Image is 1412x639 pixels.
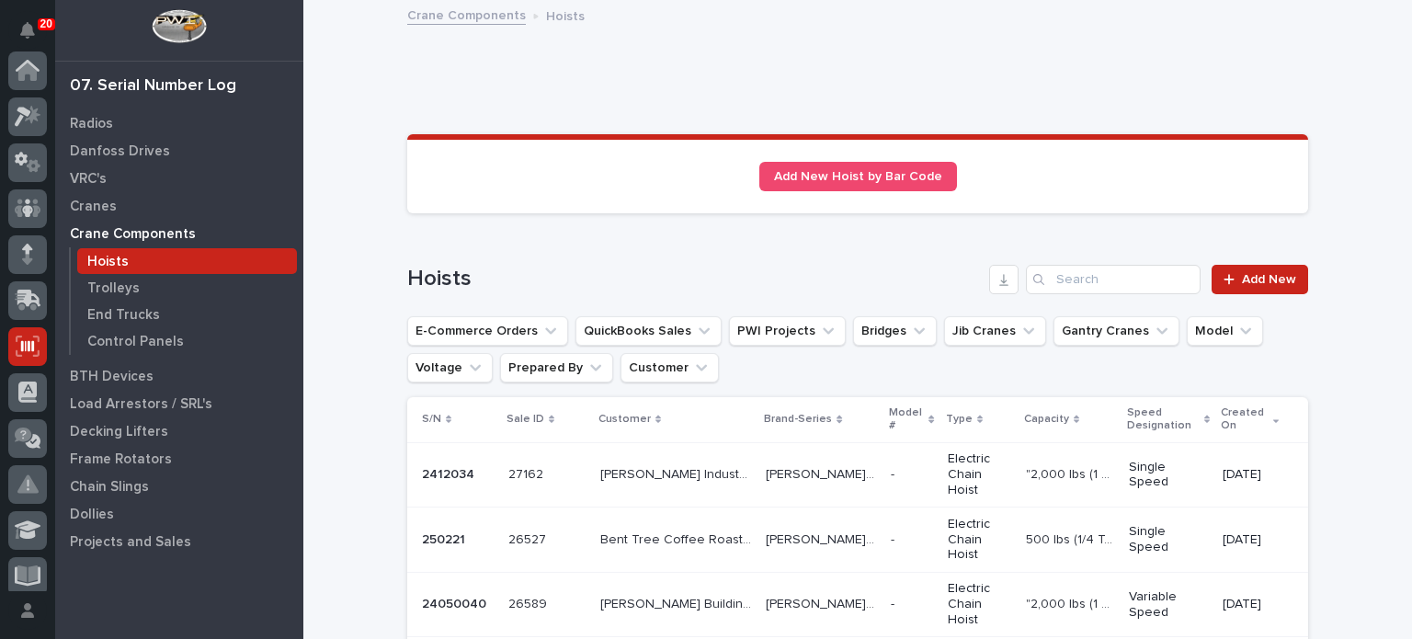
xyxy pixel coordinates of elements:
p: Zook Buildings (Stoltzfus Structures) [600,593,755,612]
p: Single Speed [1129,524,1208,555]
button: Customer [621,353,719,382]
p: 500 lbs (1/4 Ton) [1026,529,1118,548]
div: 07. Serial Number Log [70,76,236,97]
a: Hoists [71,248,303,274]
p: [PERSON_NAME] Industries [600,463,755,483]
p: Radios [70,116,113,132]
p: Hoists [546,5,585,25]
p: Starke STK-VS [766,593,880,612]
p: End Trucks [87,307,160,324]
p: 27162 [508,463,547,483]
p: Trolleys [87,280,140,297]
p: Single Speed [1129,460,1208,491]
p: Dollies [70,507,114,523]
button: Jib Cranes [944,316,1046,346]
a: Danfoss Drives [55,137,303,165]
p: Customer [598,409,651,429]
tr: 2405004024050040 2658926589 [PERSON_NAME] Buildings ([PERSON_NAME] Structures)[PERSON_NAME] Build... [407,572,1308,637]
tr: 24120342412034 2716227162 [PERSON_NAME] Industries[PERSON_NAME] Industries [PERSON_NAME] SSP[PERS... [407,442,1308,508]
a: Crane Components [55,220,303,247]
p: Projects and Sales [70,534,191,551]
p: Crane Components [70,226,196,243]
p: Variable Speed [1129,589,1208,621]
p: Electric Chain Hoist [948,517,1012,563]
button: Gantry Cranes [1053,316,1179,346]
p: Load Arrestors / SRL's [70,396,212,413]
p: - [891,463,898,483]
a: VRC's [55,165,303,192]
p: "2,000 lbs (1 Ton)" [1026,463,1118,483]
button: QuickBooks Sales [575,316,722,346]
a: Add New Hoist by Bar Code [759,162,957,191]
span: Add New Hoist by Bar Code [774,170,942,183]
p: Control Panels [87,334,184,350]
p: Decking Lifters [70,424,168,440]
p: 26527 [508,529,550,548]
a: Cranes [55,192,303,220]
p: Model # [889,403,924,437]
p: Cranes [70,199,117,215]
p: VRC's [70,171,107,188]
p: Electric Chain Hoist [948,581,1012,627]
button: Model [1187,316,1263,346]
p: "2,000 lbs (1 Ton)" [1026,593,1118,612]
a: Dollies [55,500,303,528]
a: Crane Components [407,4,526,25]
a: Frame Rotators [55,445,303,473]
tr: 250221250221 2652726527 Bent Tree Coffee RoastersBent Tree Coffee Roasters [PERSON_NAME] SBV[PERS... [407,508,1308,573]
button: Notifications [8,11,47,50]
p: 2412034 [422,463,478,483]
a: Load Arrestors / SRL's [55,390,303,417]
p: S/N [422,409,441,429]
a: Projects and Sales [55,528,303,555]
a: Decking Lifters [55,417,303,445]
p: - [891,529,898,548]
span: Add New [1242,273,1296,286]
p: Hoists [87,254,129,270]
p: [DATE] [1223,597,1279,612]
button: Prepared By [500,353,613,382]
p: - [891,593,898,612]
p: Type [946,409,973,429]
button: PWI Projects [729,316,846,346]
p: Brand-Series [764,409,832,429]
img: Workspace Logo [152,9,206,43]
a: Control Panels [71,328,303,354]
p: [DATE] [1223,532,1279,548]
p: 24050040 [422,593,490,612]
p: Sale ID [507,409,544,429]
p: [PERSON_NAME] SBV [766,529,880,548]
button: E-Commerce Orders [407,316,568,346]
a: Trolleys [71,275,303,301]
p: 20 [40,17,52,30]
p: Electric Chain Hoist [948,451,1012,497]
a: Add New [1212,265,1308,294]
a: End Trucks [71,302,303,327]
p: BTH Devices [70,369,154,385]
input: Search [1026,265,1201,294]
button: Bridges [853,316,937,346]
p: 26589 [508,593,551,612]
a: BTH Devices [55,362,303,390]
p: Frame Rotators [70,451,172,468]
p: Chain Slings [70,479,149,496]
p: Created On [1221,403,1268,437]
p: [DATE] [1223,467,1279,483]
p: Danfoss Drives [70,143,170,160]
p: Speed Designation [1127,403,1200,437]
p: Bent Tree Coffee Roasters [600,529,755,548]
p: [PERSON_NAME] SSP [766,463,880,483]
h1: Hoists [407,266,982,292]
a: Radios [55,109,303,137]
p: Capacity [1024,409,1069,429]
div: Notifications20 [23,22,47,51]
button: Voltage [407,353,493,382]
a: Chain Slings [55,473,303,500]
p: 250221 [422,529,469,548]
